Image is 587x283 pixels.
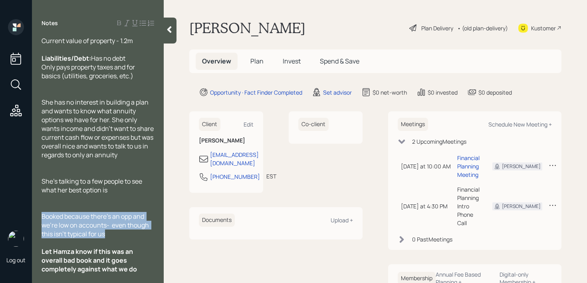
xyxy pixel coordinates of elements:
[457,154,480,179] div: Financial Planning Meeting
[42,54,91,63] span: Liabilities/Debt:
[8,231,24,247] img: retirable_logo.png
[210,150,259,167] div: [EMAIL_ADDRESS][DOMAIN_NAME]
[488,121,552,128] div: Schedule New Meeting +
[42,19,58,27] label: Notes
[331,216,353,224] div: Upload +
[199,214,235,227] h6: Documents
[42,212,150,238] span: Booked because there's an opp and we're low on accounts- even though this isn't typical for us
[202,57,231,65] span: Overview
[250,57,264,65] span: Plan
[412,235,452,243] div: 0 Past Meeting s
[210,172,260,181] div: [PHONE_NUMBER]
[457,24,508,32] div: • (old plan-delivery)
[428,88,458,97] div: $0 invested
[401,202,451,210] div: [DATE] at 4:30 PM
[531,24,556,32] div: Kustomer
[478,88,512,97] div: $0 deposited
[421,24,453,32] div: Plan Delivery
[457,185,480,227] div: Financial Planning Intro Phone Call
[502,163,541,170] div: [PERSON_NAME]
[42,177,143,194] span: She's talking to a few people to see what her best option is
[244,121,254,128] div: Edit
[210,88,302,97] div: Opportunity · Fact Finder Completed
[412,137,466,146] div: 2 Upcoming Meeting s
[266,172,276,180] div: EST
[6,256,26,264] div: Log out
[283,57,301,65] span: Invest
[320,57,359,65] span: Spend & Save
[323,88,352,97] div: Set advisor
[199,137,254,144] h6: [PERSON_NAME]
[373,88,407,97] div: $0 net-worth
[502,203,541,210] div: [PERSON_NAME]
[298,118,329,131] h6: Co-client
[42,54,136,80] span: Has no debt Only pays property taxes and for basics (utilities, groceries, etc.)
[42,98,155,159] span: She has no interest in building a plan and wants to know what annuity options we have for her. Sh...
[189,19,305,37] h1: [PERSON_NAME]
[42,247,137,273] span: Let Hamza know if this was an overall bad book and it goes completely against what we do
[398,118,428,131] h6: Meetings
[401,162,451,170] div: [DATE] at 10:00 AM
[199,118,220,131] h6: Client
